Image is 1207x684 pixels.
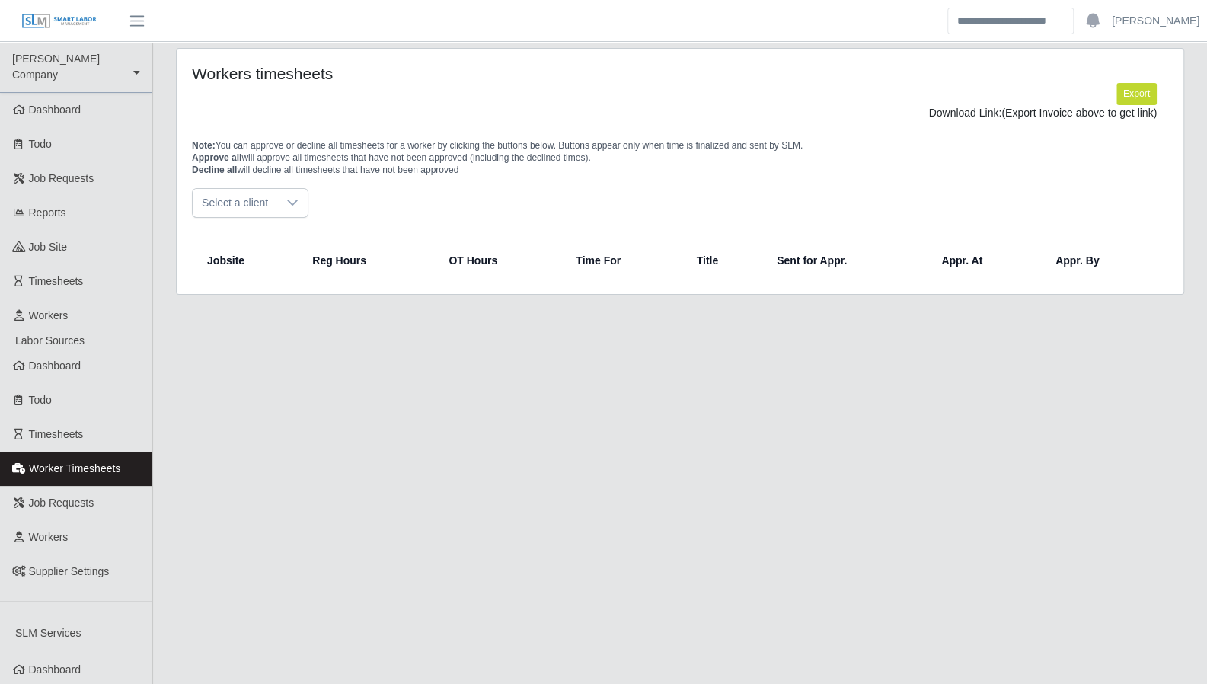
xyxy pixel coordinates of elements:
span: Todo [29,138,52,150]
span: Dashboard [29,360,81,372]
button: Export [1116,83,1157,104]
th: Title [685,242,765,279]
span: Timesheets [29,275,84,287]
span: Dashboard [29,663,81,676]
th: Reg Hours [300,242,436,279]
th: Appr. By [1043,242,1162,279]
span: Dashboard [29,104,81,116]
span: Note: [192,140,216,151]
span: Job Requests [29,172,94,184]
a: [PERSON_NAME] [1112,13,1199,29]
th: OT Hours [436,242,564,279]
h4: Workers timesheets [192,64,586,83]
th: Jobsite [198,242,300,279]
span: Labor Sources [15,334,85,347]
img: SLM Logo [21,13,97,30]
th: Sent for Appr. [765,242,929,279]
p: You can approve or decline all timesheets for a worker by clicking the buttons below. Buttons app... [192,139,1168,176]
span: job site [29,241,68,253]
span: Supplier Settings [29,565,110,577]
span: (Export Invoice above to get link) [1001,107,1157,119]
span: Reports [29,206,66,219]
span: Approve all [192,152,241,163]
span: Timesheets [29,428,84,440]
th: Appr. At [929,242,1043,279]
span: Workers [29,531,69,543]
th: Time For [564,242,684,279]
span: SLM Services [15,627,81,639]
span: Decline all [192,165,237,175]
span: Todo [29,394,52,406]
input: Search [947,8,1074,34]
span: Worker Timesheets [29,462,120,475]
span: Job Requests [29,497,94,509]
span: Workers [29,309,69,321]
div: Download Link: [203,105,1157,121]
span: Select a client [193,189,277,217]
